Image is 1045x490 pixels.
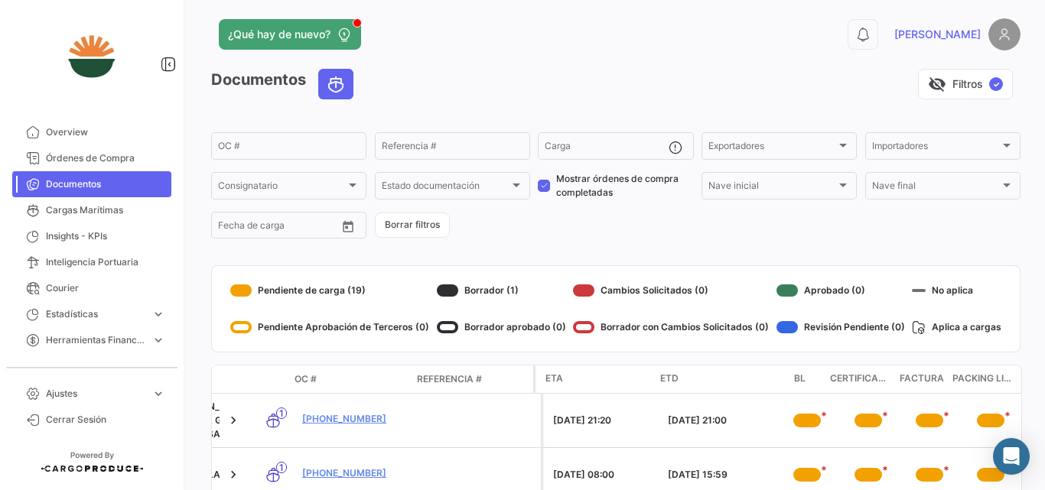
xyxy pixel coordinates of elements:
span: Cerrar Sesión [46,413,165,427]
img: placeholder-user.png [988,18,1021,50]
input: Desde [218,222,246,233]
span: Mostrar órdenes de compra completadas [556,172,693,200]
datatable-header-cell: ETD [654,365,769,393]
a: Expand/Collapse Row [226,467,241,482]
span: 1 [276,462,287,473]
a: Cargas Marítimas [12,197,171,223]
div: Pendiente Aprobación de Terceros (0) [230,315,429,339]
datatable-header-cell: CERTIFICADO DE ORIGEN [830,365,891,393]
span: Overview [46,125,165,139]
span: ¿Qué hay de nuevo? [228,27,330,42]
div: Abrir Intercom Messenger [993,438,1030,475]
div: [DATE] 08:00 [553,468,656,482]
a: Órdenes de Compra [12,145,171,171]
datatable-header-cell: Modo de Transporte [243,373,288,385]
span: BL [794,372,806,387]
a: [PHONE_NUMBER] [302,412,412,426]
button: Ocean [319,70,353,99]
button: visibility_offFiltros✓ [918,69,1013,99]
span: Estadísticas [46,307,145,321]
button: ¿Qué hay de nuevo? [219,19,361,50]
button: Borrar filtros [375,213,450,238]
input: Hasta [256,222,313,233]
span: Insights - KPIs [46,229,165,243]
a: [PHONE_NUMBER] [302,466,412,480]
span: expand_more [151,333,165,347]
a: Inteligencia Portuaria [12,249,171,275]
span: expand_more [151,387,165,401]
span: Nave inicial [708,183,836,193]
datatable-header-cell: FACTURA [891,365,952,393]
a: Overview [12,119,171,145]
div: Pendiente de carga (19) [230,278,429,303]
span: Courier [46,281,165,295]
span: Consignatario [218,183,346,193]
span: Inteligencia Portuaria [46,255,165,269]
div: Cambios Solicitados (0) [573,278,769,303]
span: ✓ [989,77,1003,91]
div: Borrador aprobado (0) [437,315,566,339]
span: Importadores [872,143,1000,154]
button: Open calendar [337,215,360,238]
span: FACTURA [900,372,944,387]
span: expand_more [151,307,165,321]
img: 84678feb-1b5e-4564-82d7-047065c4a159.jpeg [54,18,130,95]
span: visibility_off [928,75,946,93]
span: Órdenes de Compra [46,151,165,165]
span: Cargas Marítimas [46,203,165,217]
span: OC # [295,372,317,386]
span: Estado documentación [382,183,509,193]
span: 1 [276,407,287,419]
datatable-header-cell: BL [769,365,830,393]
span: Nave final [872,183,1000,193]
div: Aplica a cargas [912,315,1001,339]
span: [PERSON_NAME] [894,27,981,42]
a: Expand/Collapse Row [226,413,241,428]
div: No aplica [912,278,1001,303]
span: Ajustes [46,387,145,401]
datatable-header-cell: PACKING LIST [952,365,1014,393]
datatable-header-cell: Referencia # [411,366,533,392]
span: CERTIFICADO DE ORIGEN [830,372,891,387]
span: Documentos [46,177,165,191]
h3: Documentos [211,69,358,99]
div: Revisión Pendiente (0) [776,315,905,339]
div: [DATE] 21:00 [668,414,770,427]
span: Referencia # [417,372,482,386]
div: [DATE] 15:59 [668,468,770,482]
a: Documentos [12,171,171,197]
a: Courier [12,275,171,301]
span: Exportadores [708,143,836,154]
div: Borrador (1) [437,278,566,303]
datatable-header-cell: OC # [288,366,411,392]
span: ETD [660,372,679,385]
div: Aprobado (0) [776,278,905,303]
span: PACKING LIST [952,372,1014,387]
a: Insights - KPIs [12,223,171,249]
span: ETA [545,372,563,385]
div: [DATE] 21:20 [553,414,656,427]
span: Herramientas Financieras [46,333,145,347]
div: Borrador con Cambios Solicitados (0) [573,315,769,339]
datatable-header-cell: ETA [539,365,654,393]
